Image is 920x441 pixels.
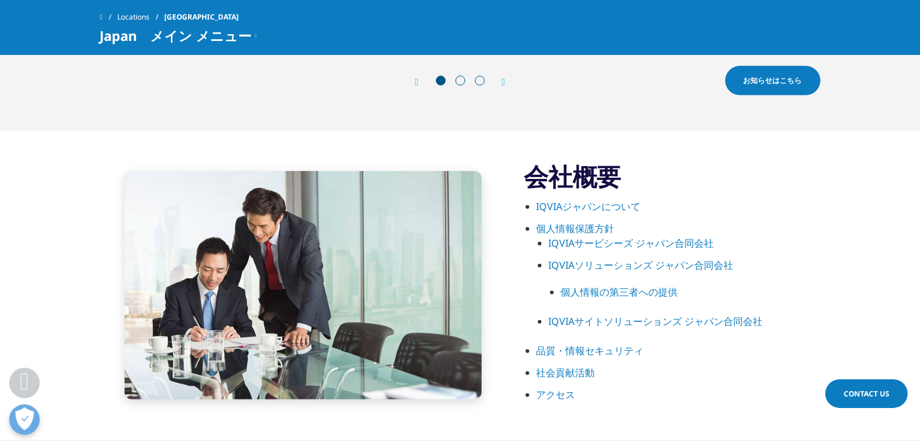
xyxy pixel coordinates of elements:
span: お知らせはこちら [744,75,802,86]
h3: 会社概要 [524,161,820,192]
a: IQVIAジャパンについて [537,200,641,213]
span: Japan メイン メニュー [100,28,252,43]
span: Contact Us [844,388,889,399]
a: IQVIAソリューションズ ジャパン合同会社 [549,258,734,272]
span: [GEOGRAPHIC_DATA] [164,6,239,28]
a: Locations [117,6,164,28]
a: アクセス [537,388,576,401]
a: 品質・情報セキュリティ [537,344,644,357]
a: 社会貢献活動 [537,366,595,379]
a: IQVIAサイトソリューションズ ジャパン合同会社 [549,315,763,328]
button: 優先設定センターを開く [9,404,40,435]
a: Contact Us [825,379,908,408]
a: 個人情報保護方針 [537,222,615,235]
a: 個人情報の第三者への提供 [561,285,678,299]
a: IQVIAサービシーズ ジャパン合同会社 [549,236,714,250]
div: Next slide [490,76,505,88]
div: Previous slide [415,76,431,88]
a: お知らせはこちら [725,66,820,95]
img: Professional men in meeting signing paperwork [125,171,482,399]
